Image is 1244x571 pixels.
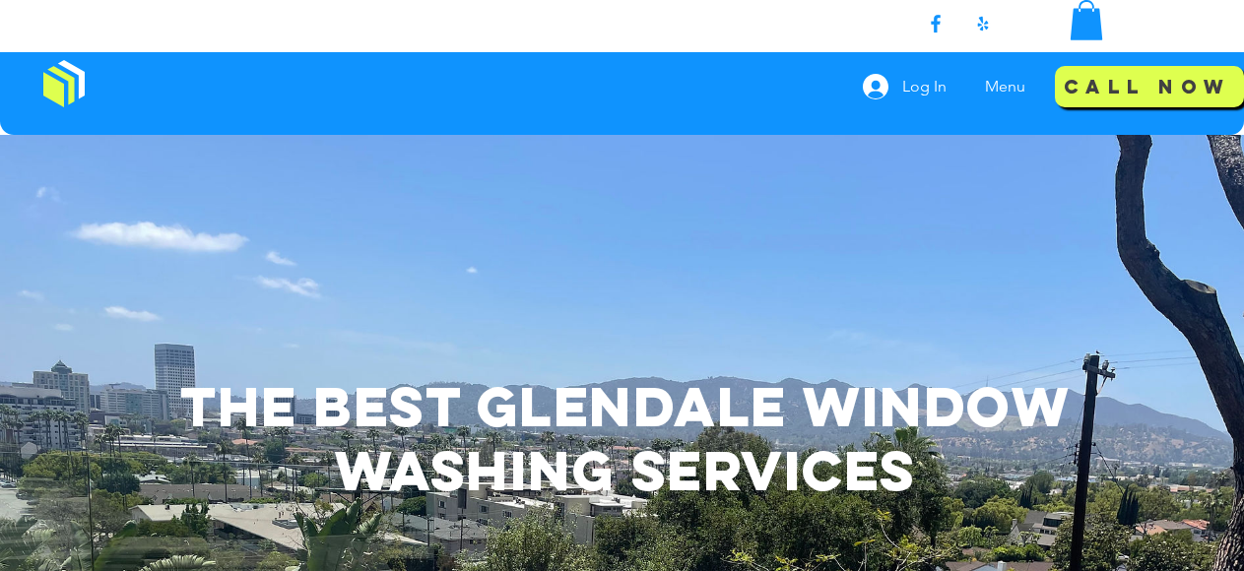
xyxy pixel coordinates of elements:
span: Log In [895,76,953,97]
p: Menu [975,62,1035,111]
img: Facebook [924,12,948,35]
a: Call Now [1055,66,1244,107]
span: the Best Glendale window washing services [180,371,1070,505]
img: Yelp! [971,12,995,35]
span: Call Now [1064,75,1230,98]
button: Log In [849,68,960,105]
ul: Social Bar [924,12,995,35]
nav: Site [970,62,1046,111]
img: Window Cleaning Budds, Affordable window cleaning services near me in Los Angeles [43,60,85,107]
div: Menu [970,62,1046,111]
